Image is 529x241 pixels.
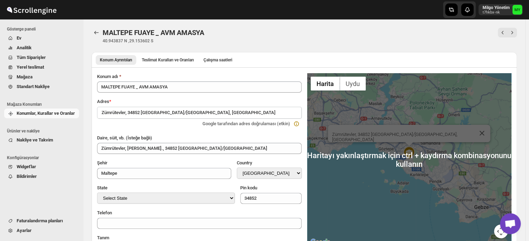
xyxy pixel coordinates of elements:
[17,64,44,70] span: Yerel teslimat
[4,43,79,53] button: Analitik
[311,77,340,91] button: Sokak haritasını göster
[4,172,79,181] button: Bildirimler
[494,224,508,238] button: Harita kamerası kontrolleri
[478,4,523,15] button: User menu
[97,74,118,79] span: Konum adı
[100,57,132,63] span: Konum Ayrıntıları
[142,57,194,63] span: Teslimat Kuralları ve Oranları
[340,77,366,91] button: Uydu görüntülerini göster
[4,216,79,226] button: Faturalandırma planları
[237,160,302,167] div: Country
[17,137,53,143] span: Nakliye ve Takvim
[7,102,80,107] span: Mağaza Konumları
[6,1,58,18] img: ScrollEngine
[17,84,50,89] span: Standart Nakliye
[498,28,517,37] nav: Pagination
[97,184,235,192] div: State
[4,109,79,118] button: Konumlar, Kurallar ve Oranlar
[498,28,508,37] button: Previous
[17,111,75,116] span: Konumlar, Kurallar ve Oranlar
[97,98,302,105] div: Adres
[4,33,79,43] button: Ev
[7,128,80,134] span: Ürünler ve nakliye
[500,213,521,234] div: Açık sohbet
[483,10,510,15] p: t7hkbx-nk
[17,45,32,50] span: Analitik
[103,38,348,44] p: 40.943837 N ,29.153602 S
[97,107,302,119] input: Enter a location
[507,28,517,37] button: Next
[97,160,107,165] span: Şehir
[97,135,152,140] span: Daire, süit, vb. (İsteğe bağlı)
[17,218,63,223] span: Faturalandırma planları
[17,35,21,41] span: Ev
[97,235,109,240] span: Tanım
[514,8,520,12] text: MY
[17,74,33,79] span: Mağaza
[483,5,510,10] p: Milgo Yönetim
[4,162,79,172] button: Widget'lar
[92,28,101,37] button: Geri
[17,174,37,179] span: Bildirimler
[512,5,522,15] span: Milgo Yönetim
[4,226,79,235] button: Ayarlar
[240,185,257,190] span: Pin kodu
[4,53,79,62] button: Tüm Siparişler
[332,132,490,142] div: Zümrütevler, 34852 [GEOGRAPHIC_DATA]/[GEOGRAPHIC_DATA], [GEOGRAPHIC_DATA]
[17,228,32,233] span: Ayarlar
[17,55,46,60] span: Tüm Siparişler
[7,26,80,32] span: Gösterge paneli
[103,28,204,37] span: MALTEPE FUAYE _ AVM AMASYA
[474,125,490,141] button: Kapat
[4,135,79,145] button: Nakliye ve Takvim
[202,121,290,126] span: Google tarafından adres doğrulaması (etkin)
[7,155,80,161] span: Konfigürasyonlar
[203,57,232,63] span: Çalışma saatleri
[97,210,112,215] span: Telefon
[17,164,36,169] span: Widget'lar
